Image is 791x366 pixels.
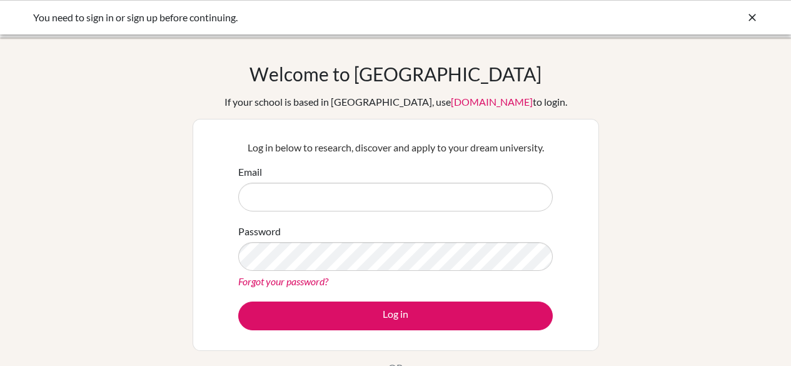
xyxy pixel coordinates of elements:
a: [DOMAIN_NAME] [451,96,533,108]
p: Log in below to research, discover and apply to your dream university. [238,140,553,155]
div: You need to sign in or sign up before continuing. [33,10,571,25]
button: Log in [238,302,553,330]
label: Password [238,224,281,239]
h1: Welcome to [GEOGRAPHIC_DATA] [249,63,542,85]
label: Email [238,165,262,180]
div: If your school is based in [GEOGRAPHIC_DATA], use to login. [224,94,567,109]
a: Forgot your password? [238,275,328,287]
